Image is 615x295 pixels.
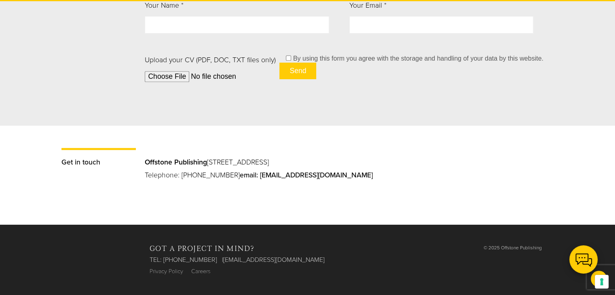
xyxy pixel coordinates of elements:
input: Your Email * [349,16,533,34]
input: Upload your CV (PDF, DOC, TXT files only) [145,71,279,82]
a: GOT A PROJECT IN MIND? [150,245,467,256]
span: TEL: [PHONE_NUMBER] | [150,256,325,264]
a: Careers [187,268,215,275]
a: [EMAIL_ADDRESS][DOMAIN_NAME] [223,256,325,264]
strong: Offstone Publishing [145,158,207,166]
input: Send [279,63,316,79]
p: Upload your CV (PDF, DOC, TXT files only) [145,54,279,67]
h2: GOT A PROJECT IN MIND? [150,245,255,254]
span: By using this form you agree with the storage and handling of your data by this website. [291,55,543,62]
span: © 2025 Offstone Publishing [476,245,549,251]
p: [STREET_ADDRESS] Telephone: [PHONE_NUMBER] [145,156,554,194]
a: email: [EMAIL_ADDRESS][DOMAIN_NAME] [240,171,373,179]
button: Your consent preferences for tracking technologies [595,275,609,289]
a: Privacy Policy [150,268,187,275]
p: Get in touch [61,156,136,169]
input: Your Name * [145,16,329,34]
